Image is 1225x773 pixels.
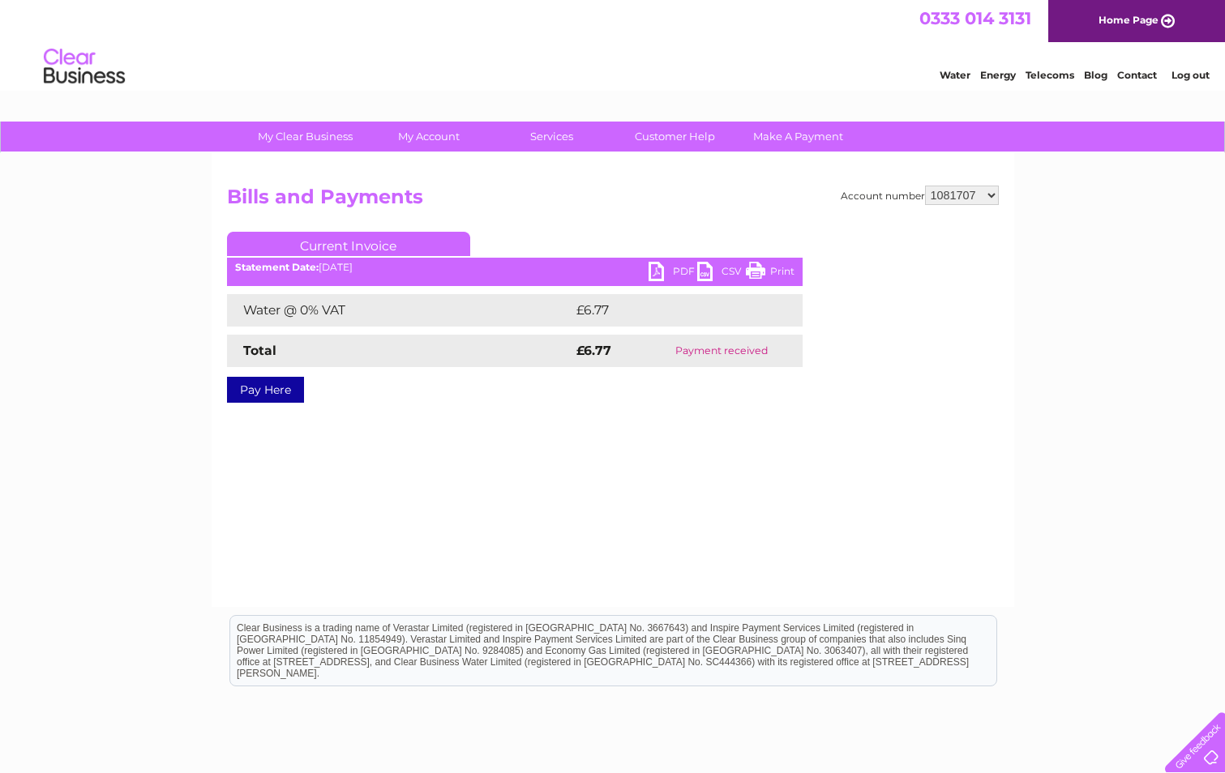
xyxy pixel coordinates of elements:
a: PDF [649,262,697,285]
a: Customer Help [608,122,742,152]
a: Make A Payment [731,122,865,152]
a: Telecoms [1026,69,1074,81]
a: Current Invoice [227,232,470,256]
h2: Bills and Payments [227,186,999,216]
td: Payment received [641,335,803,367]
div: Clear Business is a trading name of Verastar Limited (registered in [GEOGRAPHIC_DATA] No. 3667643... [230,9,996,79]
a: 0333 014 3131 [919,8,1031,28]
a: Blog [1084,69,1107,81]
a: CSV [697,262,746,285]
strong: £6.77 [576,343,611,358]
div: [DATE] [227,262,803,273]
a: My Account [362,122,495,152]
img: logo.png [43,42,126,92]
div: Account number [841,186,999,205]
a: Log out [1171,69,1210,81]
a: Services [485,122,619,152]
a: Energy [980,69,1016,81]
a: Pay Here [227,377,304,403]
a: Print [746,262,795,285]
a: Contact [1117,69,1157,81]
b: Statement Date: [235,261,319,273]
strong: Total [243,343,276,358]
td: Water @ 0% VAT [227,294,572,327]
a: My Clear Business [238,122,372,152]
a: Water [940,69,970,81]
td: £6.77 [572,294,765,327]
